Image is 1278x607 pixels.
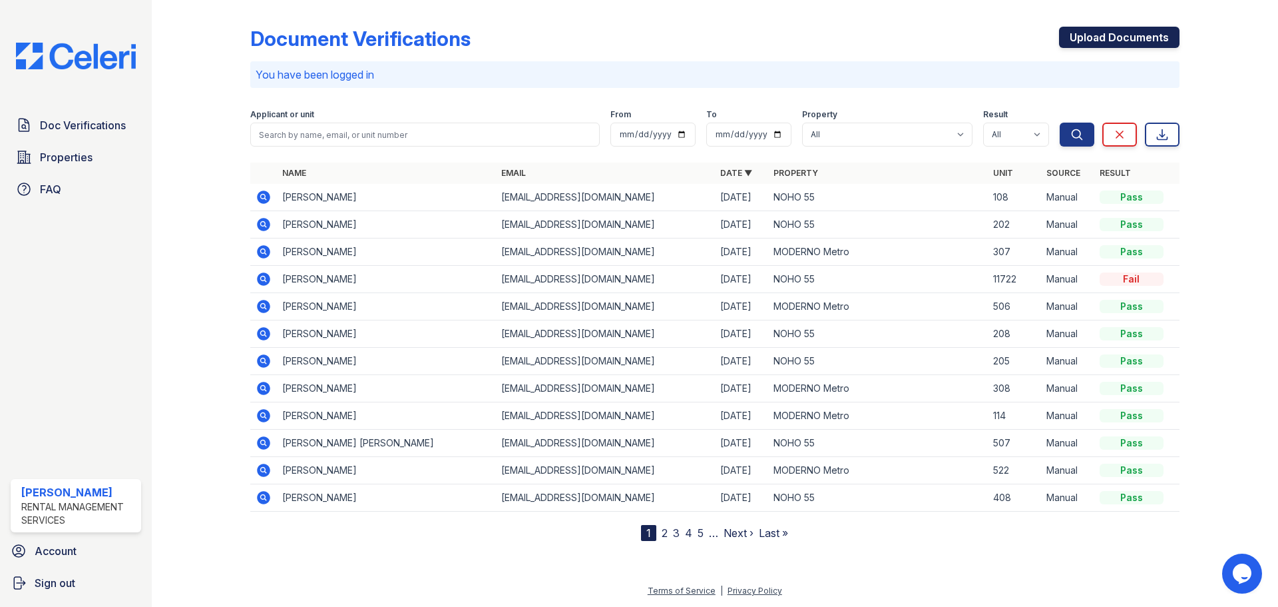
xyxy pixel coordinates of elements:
[715,375,768,402] td: [DATE]
[1100,436,1164,450] div: Pass
[5,570,146,596] a: Sign out
[277,402,496,430] td: [PERSON_NAME]
[277,375,496,402] td: [PERSON_NAME]
[277,266,496,293] td: [PERSON_NAME]
[768,320,987,348] td: NOHO 55
[768,430,987,457] td: NOHO 55
[988,320,1041,348] td: 208
[715,293,768,320] td: [DATE]
[988,402,1041,430] td: 114
[709,525,718,541] span: …
[1100,245,1164,259] div: Pass
[1041,293,1094,320] td: Manual
[768,375,987,402] td: MODERNO Metro
[1100,327,1164,340] div: Pass
[988,484,1041,512] td: 408
[1041,484,1094,512] td: Manual
[11,112,141,139] a: Doc Verifications
[277,293,496,320] td: [PERSON_NAME]
[698,526,704,540] a: 5
[1222,554,1265,594] iframe: chat widget
[250,27,471,51] div: Document Verifications
[40,117,126,133] span: Doc Verifications
[1041,266,1094,293] td: Manual
[715,184,768,211] td: [DATE]
[1041,239,1094,266] td: Manual
[277,348,496,375] td: [PERSON_NAME]
[496,375,715,402] td: [EMAIL_ADDRESS][DOMAIN_NAME]
[496,430,715,457] td: [EMAIL_ADDRESS][DOMAIN_NAME]
[1100,273,1164,286] div: Fail
[720,586,723,596] div: |
[21,484,136,500] div: [PERSON_NAME]
[277,320,496,348] td: [PERSON_NAME]
[40,181,61,197] span: FAQ
[277,211,496,239] td: [PERSON_NAME]
[728,586,782,596] a: Privacy Policy
[706,109,717,120] label: To
[715,266,768,293] td: [DATE]
[5,538,146,564] a: Account
[40,149,93,165] span: Properties
[501,168,526,178] a: Email
[1100,191,1164,204] div: Pass
[988,348,1041,375] td: 205
[1041,320,1094,348] td: Manual
[724,526,753,540] a: Next ›
[768,184,987,211] td: NOHO 55
[715,348,768,375] td: [DATE]
[496,211,715,239] td: [EMAIL_ADDRESS][DOMAIN_NAME]
[277,184,496,211] td: [PERSON_NAME]
[1059,27,1179,48] a: Upload Documents
[988,293,1041,320] td: 506
[496,239,715,266] td: [EMAIL_ADDRESS][DOMAIN_NAME]
[496,457,715,484] td: [EMAIL_ADDRESS][DOMAIN_NAME]
[1041,402,1094,430] td: Manual
[648,586,716,596] a: Terms of Service
[1100,168,1131,178] a: Result
[988,457,1041,484] td: 522
[715,239,768,266] td: [DATE]
[250,123,600,147] input: Search by name, email, or unit number
[988,184,1041,211] td: 108
[1100,464,1164,477] div: Pass
[768,211,987,239] td: NOHO 55
[768,402,987,430] td: MODERNO Metro
[496,484,715,512] td: [EMAIL_ADDRESS][DOMAIN_NAME]
[715,402,768,430] td: [DATE]
[496,266,715,293] td: [EMAIL_ADDRESS][DOMAIN_NAME]
[256,67,1174,83] p: You have been logged in
[277,430,496,457] td: [PERSON_NAME] [PERSON_NAME]
[277,239,496,266] td: [PERSON_NAME]
[35,543,77,559] span: Account
[759,526,788,540] a: Last »
[720,168,752,178] a: Date ▼
[993,168,1013,178] a: Unit
[715,430,768,457] td: [DATE]
[641,525,656,541] div: 1
[715,457,768,484] td: [DATE]
[1041,348,1094,375] td: Manual
[685,526,692,540] a: 4
[768,457,987,484] td: MODERNO Metro
[1100,409,1164,422] div: Pass
[768,484,987,512] td: NOHO 55
[715,484,768,512] td: [DATE]
[282,168,306,178] a: Name
[1100,218,1164,231] div: Pass
[11,176,141,203] a: FAQ
[1041,375,1094,402] td: Manual
[496,402,715,430] td: [EMAIL_ADDRESS][DOMAIN_NAME]
[250,109,314,120] label: Applicant or unit
[768,266,987,293] td: NOHO 55
[988,239,1041,266] td: 307
[277,484,496,512] td: [PERSON_NAME]
[496,293,715,320] td: [EMAIL_ADDRESS][DOMAIN_NAME]
[1100,491,1164,504] div: Pass
[988,375,1041,402] td: 308
[1041,457,1094,484] td: Manual
[496,348,715,375] td: [EMAIL_ADDRESS][DOMAIN_NAME]
[1100,382,1164,395] div: Pass
[1041,430,1094,457] td: Manual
